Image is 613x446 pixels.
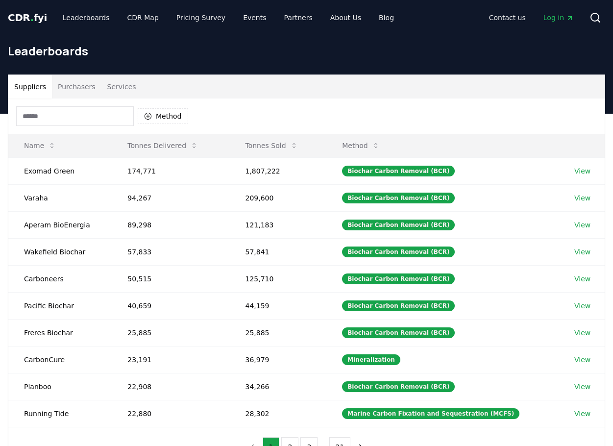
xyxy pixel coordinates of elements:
td: 89,298 [112,211,229,238]
a: Partners [276,9,320,26]
td: 121,183 [229,211,326,238]
div: Biochar Carbon Removal (BCR) [342,220,455,230]
a: Leaderboards [55,9,118,26]
button: Services [101,75,142,99]
nav: Main [481,9,582,26]
button: Suppliers [8,75,52,99]
td: Running Tide [8,400,112,427]
span: . [30,12,34,24]
button: Purchasers [52,75,101,99]
span: Log in [543,13,574,23]
button: Method [334,136,388,155]
button: Method [138,108,188,124]
button: Tonnes Sold [237,136,305,155]
td: 209,600 [229,184,326,211]
td: Carboneers [8,265,112,292]
td: 174,771 [112,157,229,184]
td: 57,841 [229,238,326,265]
td: 23,191 [112,346,229,373]
td: 25,885 [112,319,229,346]
td: Exomad Green [8,157,112,184]
a: View [574,355,590,365]
a: View [574,166,590,176]
a: View [574,220,590,230]
td: Wakefield Biochar [8,238,112,265]
td: 57,833 [112,238,229,265]
td: 22,880 [112,400,229,427]
div: Biochar Carbon Removal (BCR) [342,381,455,392]
a: Events [235,9,274,26]
h1: Leaderboards [8,43,605,59]
a: CDR Map [120,9,167,26]
td: 50,515 [112,265,229,292]
td: Pacific Biochar [8,292,112,319]
div: Biochar Carbon Removal (BCR) [342,273,455,284]
button: Tonnes Delivered [120,136,206,155]
div: Biochar Carbon Removal (BCR) [342,166,455,176]
td: 44,159 [229,292,326,319]
td: Varaha [8,184,112,211]
a: View [574,274,590,284]
a: Pricing Survey [169,9,233,26]
td: Aperam BioEnergia [8,211,112,238]
td: 34,266 [229,373,326,400]
a: View [574,247,590,257]
td: 40,659 [112,292,229,319]
a: Contact us [481,9,534,26]
td: Planboo [8,373,112,400]
div: Biochar Carbon Removal (BCR) [342,247,455,257]
a: View [574,382,590,392]
nav: Main [55,9,402,26]
td: 28,302 [229,400,326,427]
td: 94,267 [112,184,229,211]
td: 125,710 [229,265,326,292]
div: Biochar Carbon Removal (BCR) [342,193,455,203]
button: Name [16,136,64,155]
div: Marine Carbon Fixation and Sequestration (MCFS) [342,408,519,419]
a: View [574,409,590,419]
td: 25,885 [229,319,326,346]
td: 36,979 [229,346,326,373]
td: 22,908 [112,373,229,400]
td: CarbonCure [8,346,112,373]
a: View [574,193,590,203]
a: CDR.fyi [8,11,47,25]
a: About Us [322,9,369,26]
a: Log in [536,9,582,26]
div: Biochar Carbon Removal (BCR) [342,300,455,311]
div: Biochar Carbon Removal (BCR) [342,327,455,338]
span: CDR fyi [8,12,47,24]
a: View [574,301,590,311]
td: Freres Biochar [8,319,112,346]
a: View [574,328,590,338]
div: Mineralization [342,354,400,365]
td: 1,807,222 [229,157,326,184]
a: Blog [371,9,402,26]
